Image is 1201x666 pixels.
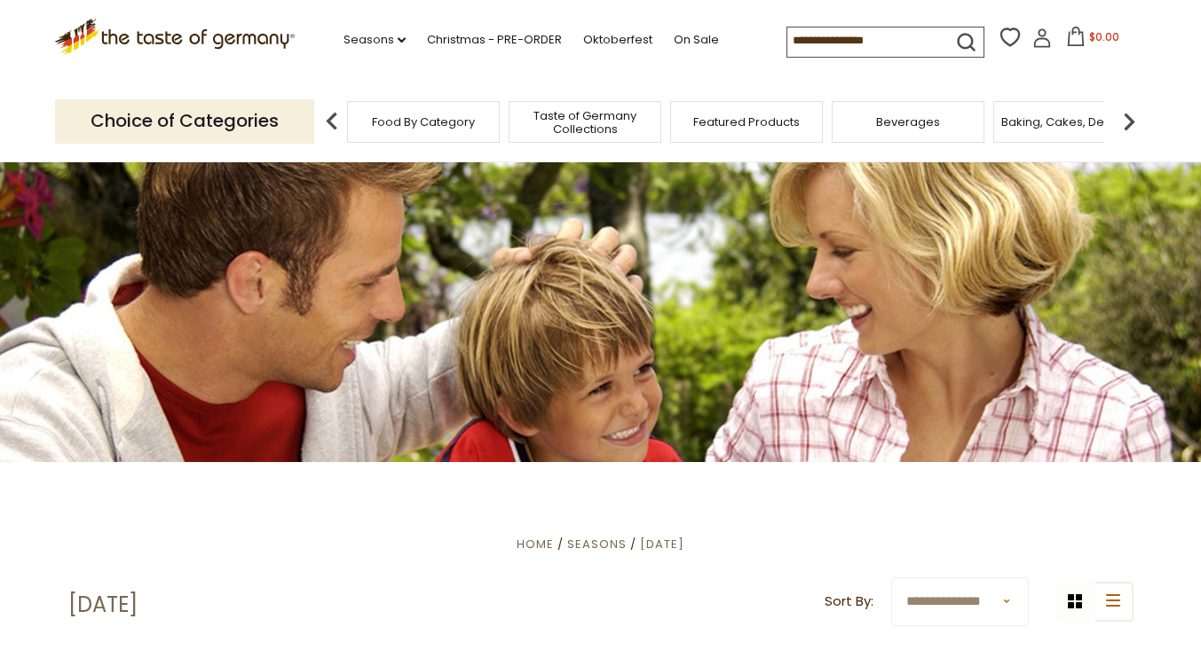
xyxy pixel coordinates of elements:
[68,592,138,618] h1: [DATE]
[876,115,940,129] a: Beverages
[427,30,562,50] a: Christmas - PRE-ORDER
[583,30,652,50] a: Oktoberfest
[55,99,314,143] p: Choice of Categories
[517,536,554,552] a: Home
[693,115,800,129] a: Featured Products
[640,536,684,552] a: [DATE]
[567,536,627,552] a: Seasons
[1055,27,1131,53] button: $0.00
[514,109,656,136] a: Taste of Germany Collections
[1001,115,1139,129] a: Baking, Cakes, Desserts
[372,115,475,129] a: Food By Category
[344,30,406,50] a: Seasons
[1111,104,1147,139] img: next arrow
[314,104,350,139] img: previous arrow
[1089,29,1119,44] span: $0.00
[825,591,873,613] label: Sort By:
[674,30,719,50] a: On Sale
